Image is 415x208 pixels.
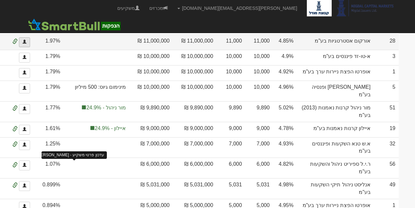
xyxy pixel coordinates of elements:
[273,122,297,137] td: 4.78%
[129,81,173,101] td: 10,000,000 ₪
[374,81,399,101] td: 5
[297,65,374,81] td: אופרטו הפצת ניירות ערך בע"מ
[33,178,63,199] td: 0.899%
[374,122,399,137] td: 19
[374,34,399,50] td: 28
[33,137,63,158] td: 1.25%
[297,34,374,50] td: אורקום אסטרטגיות בע"מ
[33,81,63,101] td: 1.79%
[129,137,173,158] td: 7,000,000 ₪
[173,65,216,81] td: 10,000,000 ₪
[216,101,245,122] td: 9,890
[297,178,374,199] td: אנליסט ניהול תיקי השקעות בע"מ
[297,137,374,158] td: א.ש טנא השקעות ופיננסים בע"מ
[245,65,273,81] td: 10,000
[273,178,297,199] td: 4.98%
[273,137,297,158] td: 4.93%
[216,178,245,199] td: 5,031
[33,34,63,50] td: 1.97%
[216,50,245,65] td: 10,000
[273,34,297,50] td: 4.85%
[216,122,245,137] td: 9,000
[129,50,173,65] td: 10,000,000 ₪
[33,101,63,122] td: 1.77%
[245,178,273,199] td: 5,031
[273,50,297,65] td: 4.9%
[374,158,399,178] td: 56
[129,158,173,178] td: 6,000,000 ₪
[216,65,245,81] td: 10,000
[245,50,273,65] td: 10,000
[245,101,273,122] td: 9,890
[26,18,122,31] img: SmartBull Logo
[173,34,216,50] td: 11,000,000 ₪
[245,158,273,178] td: 6,000
[374,101,399,122] td: 51
[216,34,245,50] td: 11,000
[297,81,374,101] td: [PERSON_NAME] ופנסיה בע"מ
[374,65,399,81] td: 1
[273,158,297,178] td: 4.82%
[129,65,173,81] td: 10,000,000 ₪
[41,151,107,159] div: עדכון פרטי משקיע - [PERSON_NAME] אסטרטגיות בע"מ
[33,158,63,178] td: 1.07%
[297,122,374,137] td: איילון קרנות נאמנות בע"מ
[245,34,273,50] td: 11,000
[374,137,399,158] td: 32
[67,84,126,91] span: מינימום גיוס: 500 מיליון
[129,178,173,199] td: 5,031,000 ₪
[245,81,273,101] td: 10,000
[245,137,273,158] td: 7,000
[245,122,273,137] td: 9,000
[374,50,399,65] td: 3
[173,158,216,178] td: 6,000,000 ₪
[33,65,63,81] td: 1.79%
[129,101,173,122] td: 9,890,000 ₪
[273,65,297,81] td: 4.92%
[67,125,126,132] span: איילון - 24.9%
[216,137,245,158] td: 7,000
[216,81,245,101] td: 10,000
[67,104,126,112] span: מור ניהול - 24.9%
[33,122,63,137] td: 1.61%
[173,50,216,65] td: 10,000,000 ₪
[374,178,399,199] td: 49
[129,34,173,50] td: 11,000,000 ₪
[216,158,245,178] td: 6,000
[297,158,374,178] td: ר.י.ל ספיריט ניהול והשקעות בע"מ
[173,137,216,158] td: 7,000,000 ₪
[173,122,216,137] td: 9,000,000 ₪
[63,122,129,137] td: הקצאה בפועל לקבוצה 'איילון' 10.9%
[297,101,374,122] td: מור ניהול קרנות נאמנות (2013) בע"מ
[173,81,216,101] td: 10,000,000 ₪
[33,50,63,65] td: 1.79%
[129,122,173,137] td: 9,000,000 ₪
[297,50,374,65] td: א-טו-זד פיננסים בע"מ
[273,81,297,101] td: 4.96%
[273,101,297,122] td: 5.02%
[63,101,129,122] td: הקצאה בפועל לקבוצה 'מור ניהול' 1.77%
[173,101,216,122] td: 9,890,000 ₪
[173,178,216,199] td: 5,031,000 ₪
